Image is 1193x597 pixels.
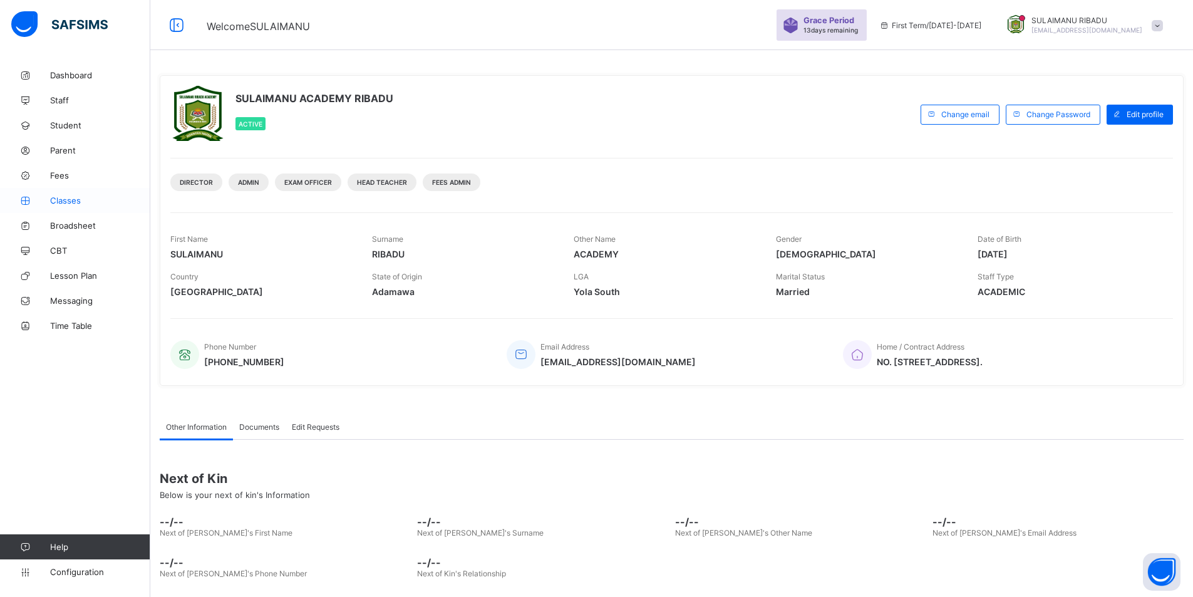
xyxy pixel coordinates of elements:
[932,528,1077,537] span: Next of [PERSON_NAME]'s Email Address
[292,422,339,432] span: Edit Requests
[160,569,307,578] span: Next of [PERSON_NAME]'s Phone Number
[170,272,199,281] span: Country
[783,18,798,33] img: sticker-purple.71386a28dfed39d6af7621340158ba97.svg
[776,286,959,297] span: Married
[238,179,259,186] span: Admin
[160,516,411,528] span: --/--
[432,179,471,186] span: Fees Admin
[978,272,1014,281] span: Staff Type
[877,356,983,367] span: NO. [STREET_ADDRESS].
[239,422,279,432] span: Documents
[207,20,310,33] span: Welcome SULAIMANU
[1031,26,1142,34] span: [EMAIL_ADDRESS][DOMAIN_NAME]
[50,145,150,155] span: Parent
[776,272,825,281] span: Marital Status
[776,234,802,244] span: Gender
[372,249,555,259] span: RIBADU
[235,92,393,105] span: SULAIMANU ACADEMY RIBADU
[372,234,403,244] span: Surname
[540,356,696,367] span: [EMAIL_ADDRESS][DOMAIN_NAME]
[372,286,555,297] span: Adamawa
[180,179,213,186] span: DIRECTOR
[170,234,208,244] span: First Name
[50,95,150,105] span: Staff
[417,569,506,578] span: Next of Kin's Relationship
[50,246,150,256] span: CBT
[978,286,1160,297] span: ACADEMIC
[160,471,1184,486] span: Next of Kin
[574,249,757,259] span: ACADEMY
[170,249,353,259] span: SULAIMANU
[50,567,150,577] span: Configuration
[540,342,589,351] span: Email Address
[574,272,589,281] span: LGA
[1143,553,1180,591] button: Open asap
[978,249,1160,259] span: [DATE]
[204,356,284,367] span: [PHONE_NUMBER]
[50,321,150,331] span: Time Table
[932,516,1184,528] span: --/--
[574,286,757,297] span: Yola South
[50,170,150,180] span: Fees
[372,272,422,281] span: State of Origin
[160,490,310,500] span: Below is your next of kin's Information
[574,234,616,244] span: Other Name
[50,195,150,205] span: Classes
[50,120,150,130] span: Student
[11,11,108,38] img: safsims
[803,26,858,34] span: 13 days remaining
[170,286,353,297] span: [GEOGRAPHIC_DATA]
[239,120,262,128] span: Active
[675,516,926,528] span: --/--
[50,542,150,552] span: Help
[166,422,227,432] span: Other Information
[417,556,668,569] span: --/--
[994,15,1169,36] div: SULAIMANURIBADU
[160,556,411,569] span: --/--
[50,271,150,281] span: Lesson Plan
[204,342,256,351] span: Phone Number
[1127,110,1164,119] span: Edit profile
[1031,16,1142,25] span: SULAIMANU RIBADU
[50,221,150,231] span: Broadsheet
[941,110,989,119] span: Change email
[160,528,292,537] span: Next of [PERSON_NAME]'s First Name
[417,516,668,528] span: --/--
[1026,110,1090,119] span: Change Password
[417,528,544,537] span: Next of [PERSON_NAME]'s Surname
[877,342,964,351] span: Home / Contract Address
[357,179,407,186] span: Head Teacher
[879,21,981,30] span: session/term information
[284,179,332,186] span: Exam Officer
[978,234,1021,244] span: Date of Birth
[675,528,812,537] span: Next of [PERSON_NAME]'s Other Name
[776,249,959,259] span: [DEMOGRAPHIC_DATA]
[803,16,854,25] span: Grace Period
[50,70,150,80] span: Dashboard
[50,296,150,306] span: Messaging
